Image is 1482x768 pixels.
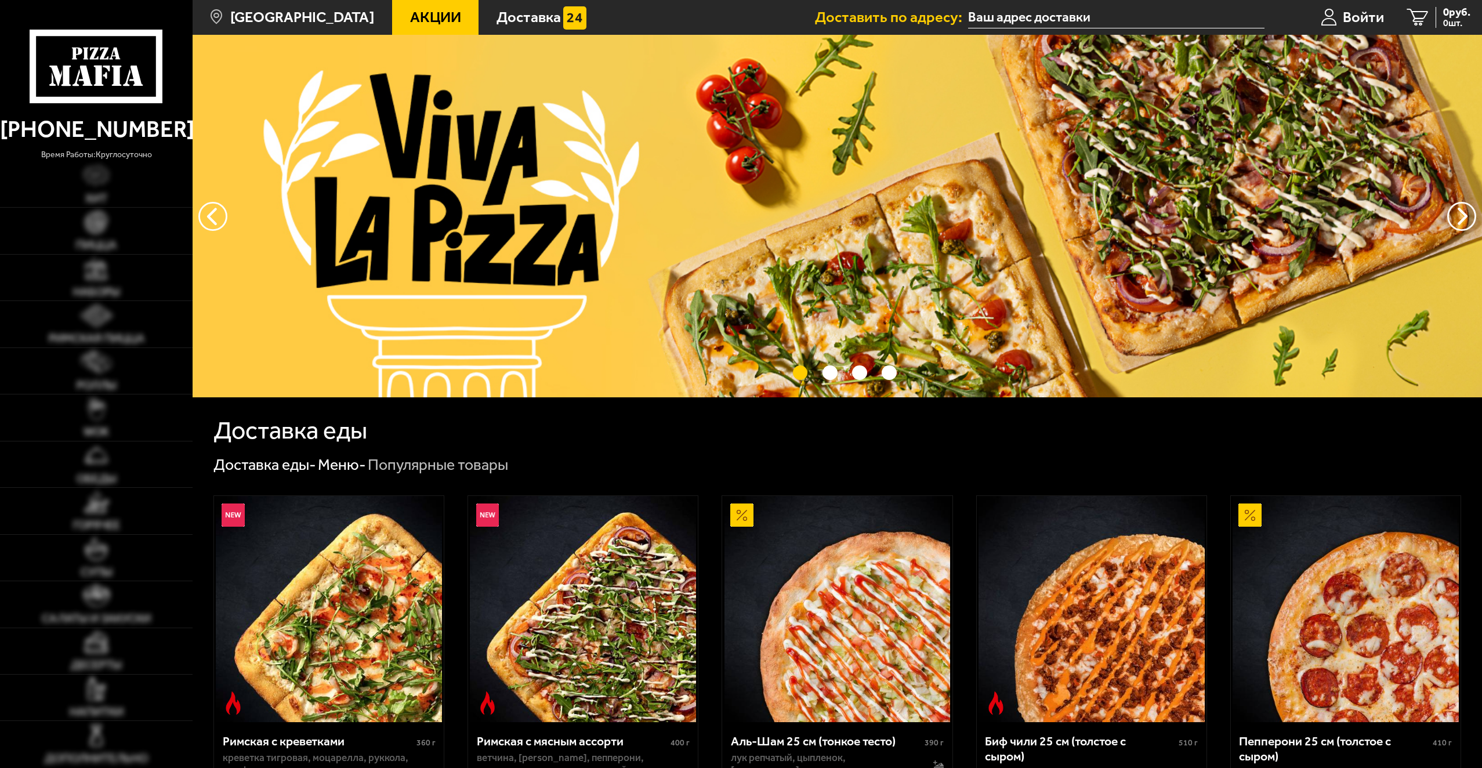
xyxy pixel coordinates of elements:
[77,473,117,485] span: Обеды
[77,380,117,392] span: Роллы
[731,734,922,749] div: Аль-Шам 25 см (тонкое тесто)
[1239,734,1430,763] div: Пепперони 25 см (толстое с сыром)
[1433,738,1452,748] span: 410 г
[45,753,148,765] span: Дополнительно
[985,734,1176,763] div: Биф чили 25 см (толстое с сыром)
[70,707,124,718] span: Напитки
[1343,10,1384,25] span: Войти
[468,496,698,722] a: НовинкаОстрое блюдоРимская с мясным ассорти
[73,520,120,531] span: Горячее
[1233,496,1459,722] img: Пепперони 25 см (толстое с сыром)
[81,567,113,578] span: Супы
[216,496,442,722] img: Римская с креветками
[213,455,316,474] a: Доставка еды-
[222,503,245,527] img: Новинка
[1443,7,1470,18] span: 0 руб.
[1443,19,1470,28] span: 0 шт.
[84,426,109,438] span: WOK
[318,455,366,474] a: Меню-
[671,738,690,748] span: 400 г
[42,613,151,625] span: Салаты и закуски
[230,10,374,25] span: [GEOGRAPHIC_DATA]
[822,365,838,381] button: точки переключения
[1231,496,1461,722] a: АкционныйПепперони 25 см (толстое с сыром)
[1179,738,1198,748] span: 510 г
[368,455,508,475] div: Популярные товары
[76,240,117,251] span: Пицца
[882,365,897,381] button: точки переключения
[214,496,444,722] a: НовинкаОстрое блюдоРимская с креветками
[977,496,1206,722] a: Острое блюдоБиф чили 25 см (толстое с сыром)
[71,660,122,671] span: Десерты
[793,365,808,381] button: точки переключения
[222,691,245,715] img: Острое блюдо
[470,496,696,722] img: Римская с мясным ассорти
[1447,202,1476,231] button: предыдущий
[476,691,499,715] img: Острое блюдо
[984,691,1008,715] img: Острое блюдо
[925,738,944,748] span: 390 г
[563,6,586,30] img: 15daf4d41897b9f0e9f617042186c801.svg
[1238,503,1262,527] img: Акционный
[852,365,867,381] button: точки переключения
[815,10,968,25] span: Доставить по адресу:
[49,333,144,345] span: Римская пицца
[476,503,499,527] img: Новинка
[223,734,414,749] div: Римская с креветками
[968,7,1264,28] input: Ваш адрес доставки
[416,738,436,748] span: 360 г
[198,202,227,231] button: следующий
[724,496,951,722] img: Аль-Шам 25 см (тонкое тесто)
[73,287,120,298] span: Наборы
[979,496,1205,722] img: Биф чили 25 см (толстое с сыром)
[213,418,367,443] h1: Доставка еды
[730,503,753,527] img: Акционный
[477,734,668,749] div: Римская с мясным ассорти
[722,496,952,722] a: АкционныйАль-Шам 25 см (тонкое тесто)
[85,193,107,205] span: Хит
[410,10,461,25] span: Акции
[497,10,561,25] span: Доставка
